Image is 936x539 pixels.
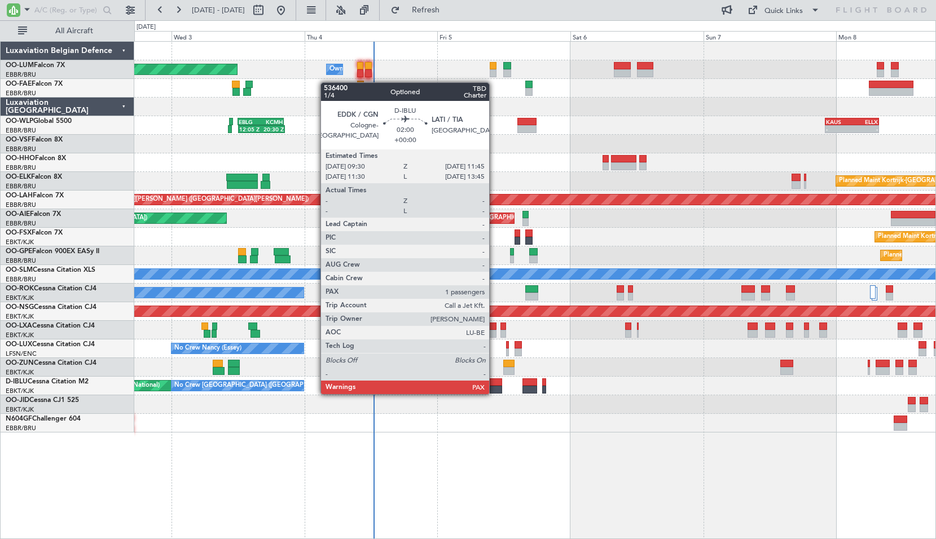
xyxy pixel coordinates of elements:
[6,360,96,366] a: OO-ZUNCessna Citation CJ4
[6,331,34,339] a: EBKT/KJK
[6,312,34,321] a: EBKT/KJK
[329,79,406,96] div: Owner Melsbroek Air Base
[6,70,36,79] a: EBBR/BRU
[239,126,262,132] div: 12:05 Z
[329,61,406,78] div: Owner Melsbroek Air Base
[6,416,81,422] a: N604GFChallenger 604
[6,322,32,329] span: OO-LXA
[6,275,36,284] a: EBBR/BRU
[6,174,31,180] span: OO-ELK
[852,126,878,132] div: -
[6,248,99,255] a: OO-GPEFalcon 900EX EASy II
[826,118,852,125] div: KAUS
[6,285,34,292] span: OO-ROK
[852,118,878,125] div: ELLX
[6,267,33,273] span: OO-SLM
[261,126,284,132] div: 20:30 Z
[6,118,33,125] span: OO-WLP
[6,145,36,153] a: EBBR/BRU
[6,89,36,98] a: EBBR/BRU
[6,424,36,432] a: EBBR/BRU
[174,340,241,357] div: No Crew Nancy (Essey)
[192,5,245,15] span: [DATE] - [DATE]
[6,219,36,228] a: EBBR/BRU
[6,397,79,404] a: OO-JIDCessna CJ1 525
[6,81,63,87] a: OO-FAEFalcon 7X
[764,6,803,17] div: Quick Links
[6,182,36,191] a: EBBR/BRU
[6,304,96,311] a: OO-NSGCessna Citation CJ4
[6,341,95,348] a: OO-LUXCessna Citation CJ4
[354,210,566,227] div: Unplanned Maint [GEOGRAPHIC_DATA] ([GEOGRAPHIC_DATA] National)
[6,211,61,218] a: OO-AIEFalcon 7X
[6,378,89,385] a: D-IBLUCessna Citation M2
[239,118,261,125] div: EBLG
[6,368,34,377] a: EBKT/KJK
[6,267,95,273] a: OO-SLMCessna Citation XLS
[6,360,34,366] span: OO-ZUN
[137,23,156,32] div: [DATE]
[6,397,29,404] span: OO-JID
[385,1,453,19] button: Refresh
[6,192,33,199] span: OO-LAH
[6,118,72,125] a: OO-WLPGlobal 5500
[402,6,450,14] span: Refresh
[6,322,95,329] a: OO-LXACessna Citation CJ4
[305,31,438,41] div: Thu 4
[6,201,36,209] a: EBBR/BRU
[704,31,837,41] div: Sun 7
[6,192,64,199] a: OO-LAHFalcon 7X
[6,405,34,414] a: EBKT/KJK
[437,31,570,41] div: Fri 5
[172,31,305,41] div: Wed 3
[6,81,32,87] span: OO-FAE
[6,164,36,172] a: EBBR/BRU
[6,155,66,162] a: OO-HHOFalcon 8X
[6,248,32,255] span: OO-GPE
[742,1,825,19] button: Quick Links
[6,238,34,246] a: EBKT/KJK
[29,27,119,35] span: All Aircraft
[6,257,36,265] a: EBBR/BRU
[12,22,122,40] button: All Aircraft
[6,294,34,302] a: EBKT/KJK
[6,350,37,358] a: LFSN/ENC
[826,126,852,132] div: -
[6,285,96,292] a: OO-ROKCessna Citation CJ4
[570,31,704,41] div: Sat 6
[6,174,62,180] a: OO-ELKFalcon 8X
[6,126,36,135] a: EBBR/BRU
[6,341,32,348] span: OO-LUX
[6,378,28,385] span: D-IBLU
[261,118,283,125] div: KCMH
[6,62,34,69] span: OO-LUM
[174,377,363,394] div: No Crew [GEOGRAPHIC_DATA] ([GEOGRAPHIC_DATA] National)
[6,304,34,311] span: OO-NSG
[6,387,34,395] a: EBKT/KJK
[6,229,32,236] span: OO-FSX
[6,62,65,69] a: OO-LUMFalcon 7X
[6,229,63,236] a: OO-FSXFalcon 7X
[6,155,35,162] span: OO-HHO
[6,416,32,422] span: N604GF
[6,211,30,218] span: OO-AIE
[6,136,32,143] span: OO-VSF
[34,2,99,19] input: A/C (Reg. or Type)
[6,136,63,143] a: OO-VSFFalcon 8X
